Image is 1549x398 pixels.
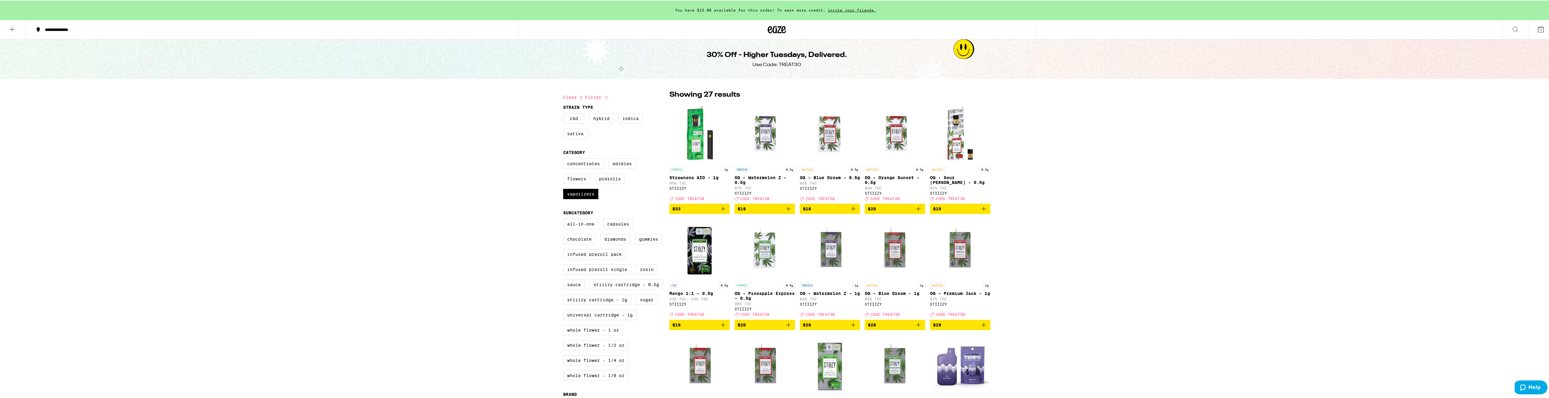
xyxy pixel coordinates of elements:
[672,322,681,327] span: $19
[669,282,678,287] p: CBD
[563,233,596,244] label: Chocolate
[936,196,965,200] span: CODE TREAT30
[735,301,795,305] p: 90% THC
[868,322,876,327] span: $28
[563,309,637,319] label: Universal Cartridge - 1g
[930,302,990,306] div: STIIIZY
[563,294,631,304] label: STIIIZY Cartridge - 1g
[930,203,990,213] button: Add to bag
[914,166,925,172] p: 0.5g
[707,49,847,60] h1: 30% Off - Higher Tuesdays, Delivered.
[563,104,593,109] legend: Strain Type
[865,191,925,195] div: STIIIZY
[735,306,795,310] div: STIIIZY
[871,312,900,316] span: CODE TREAT30
[871,196,900,200] span: CODE TREAT30
[930,218,990,279] img: STIIIZY - OG - Premium Jack - 1g
[563,339,628,350] label: Whole Flower - 1/2 oz
[675,312,704,316] span: CODE TREAT30
[675,196,704,200] span: CODE TREAT30
[800,203,860,213] button: Add to bag
[930,282,945,287] p: SATIVA
[800,290,860,295] p: OG - Watermelon Z - 1g
[930,334,990,395] img: Tempo - OG Grape AIO - 1g
[563,218,598,229] label: All-In-One
[636,264,658,274] label: Rosin
[930,102,990,163] img: STIIIZY - OG - Sour Tangie - 0.5g
[853,282,860,287] p: 1g
[563,370,628,380] label: Whole Flower - 1/8 oz
[563,249,626,259] label: Infused Preroll Pack
[933,322,941,327] span: $28
[563,391,577,396] legend: Brand
[753,61,801,68] div: Use Code: TREAT30
[563,158,604,168] label: Concentrates
[865,186,925,189] p: 86% THC
[735,218,795,319] a: Open page for OG - Pineapple Express - 0.5g from STIIIZY
[563,128,587,138] label: Sativa
[669,89,740,99] p: Showing 27 results
[740,312,769,316] span: CODE TREAT30
[563,355,628,365] label: Whole Flower - 1/4 oz
[918,282,925,287] p: 1g
[800,175,860,179] p: OG - Blue Dream - 0.5g
[800,186,860,190] div: STIIIZY
[738,322,746,327] span: $20
[563,89,610,104] button: Clear 1 filter
[735,334,795,395] img: STIIIZY - OG - Strawberry Cough - 1g
[669,186,730,190] div: STIIIZY
[979,166,990,172] p: 0.5g
[722,166,730,172] p: 1g
[735,102,795,203] a: Open page for OG - Watermelon Z - 0.5g from STIIIZY
[983,282,990,287] p: 1g
[930,191,990,195] div: STIIIZY
[800,334,860,395] img: STIIIZY - OG - Apple Fritter - 1g
[826,8,878,12] span: invite your friends.
[784,166,795,172] p: 0.5g
[589,113,614,123] label: Hybrid
[735,186,795,189] p: 87% THC
[806,312,835,316] span: CODE TREAT30
[800,218,860,279] img: STIIIZY - OG - Watermelon Z - 1g
[675,8,826,12] span: You have $15.00 available for this order! To earn more credit,
[669,302,730,306] div: STIIIZY
[800,302,860,306] div: STIIIZY
[735,203,795,213] button: Add to bag
[618,113,643,123] label: Indica
[669,296,730,300] p: 42% THC: 43% CBD
[865,319,925,329] button: Add to bag
[865,218,925,319] a: Open page for OG - Blue Dream - 1g from STIIIZY
[563,113,584,123] label: CBD
[740,196,769,200] span: CODE TREAT30
[563,210,593,215] legend: Subcategory
[936,312,965,316] span: CODE TREAT30
[669,218,730,279] img: STIIIZY - Mango 1:1 - 0.5g
[800,218,860,319] a: Open page for OG - Watermelon Z - 1g from STIIIZY
[784,282,795,287] p: 0.5g
[609,158,636,168] label: Edibles
[803,206,811,211] span: $18
[865,296,925,300] p: 85% THC
[868,206,876,211] span: $20
[803,322,811,327] span: $28
[635,233,662,244] label: Gummies
[669,319,730,329] button: Add to bag
[738,206,746,211] span: $19
[930,166,945,172] p: SATIVA
[735,319,795,329] button: Add to bag
[669,181,730,185] p: 86% THC
[930,296,990,300] p: 87% THC
[930,186,990,189] p: 91% THC
[865,282,879,287] p: SATIVA
[636,294,658,304] label: Sugar
[930,319,990,329] button: Add to bag
[930,102,990,203] a: Open page for OG - Sour Tangie - 0.5g from STIIIZY
[669,203,730,213] button: Add to bag
[595,173,625,183] label: Prerolls
[563,149,585,154] legend: Category
[669,290,730,295] p: Mango 1:1 - 0.5g
[669,102,730,163] img: STIIIZY - Strawnana AIO - 1g
[865,102,925,163] img: STIIIZY - OG - Orange Sunset - 0.5g
[719,282,730,287] p: 0.5g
